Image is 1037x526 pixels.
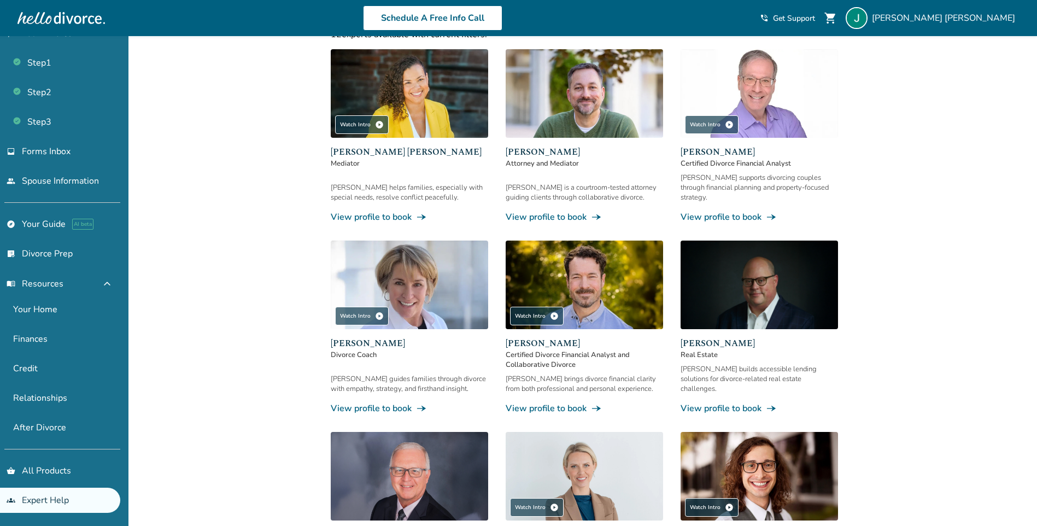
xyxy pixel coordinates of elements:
span: line_end_arrow_notch [766,403,777,414]
img: Claudia Brown Coulter [331,49,488,138]
a: View profile to bookline_end_arrow_notch [331,211,488,223]
iframe: Chat Widget [982,474,1037,526]
img: Melissa Wheeler Hoff [506,432,663,521]
span: play_circle [375,120,384,129]
img: Jeff Landers [681,49,838,138]
span: [PERSON_NAME] [PERSON_NAME] [331,145,488,159]
img: Alex Glassmann [681,432,838,521]
span: Resources [7,278,63,290]
div: [PERSON_NAME] builds accessible lending solutions for divorce-related real estate challenges. [681,364,838,394]
div: [PERSON_NAME] supports divorcing couples through financial planning and property-focused strategy. [681,173,838,202]
img: Joe Kelly [846,7,868,29]
div: Watch Intro [510,498,564,517]
div: [PERSON_NAME] brings divorce financial clarity from both professional and personal experience. [506,374,663,394]
div: [PERSON_NAME] helps families, especially with special needs, resolve conflict peacefully. [331,183,488,202]
span: [PERSON_NAME] [331,337,488,350]
span: Certified Divorce Financial Analyst and Collaborative Divorce [506,350,663,370]
div: Watch Intro [335,307,389,325]
span: [PERSON_NAME] [681,337,838,350]
span: play_circle [550,503,559,512]
span: explore [7,220,15,229]
span: Mediator [331,159,488,168]
span: people [7,177,15,185]
span: play_circle [725,120,734,129]
a: View profile to bookline_end_arrow_notch [506,211,663,223]
span: shopping_cart [824,11,837,25]
a: View profile to bookline_end_arrow_notch [681,211,838,223]
div: Watch Intro [510,307,564,325]
span: groups [7,496,15,505]
span: play_circle [375,312,384,320]
span: play_circle [550,312,559,320]
img: Chris Freemott [681,241,838,329]
span: Certified Divorce Financial Analyst [681,159,838,168]
span: Forms Inbox [22,145,71,157]
img: Kim Goodman [331,241,488,329]
span: shopping_basket [7,466,15,475]
div: [PERSON_NAME] is a courtroom-tested attorney guiding clients through collaborative divorce. [506,183,663,202]
span: expand_less [101,277,114,290]
a: View profile to bookline_end_arrow_notch [506,402,663,414]
span: Get Support [773,13,815,24]
span: line_end_arrow_notch [591,212,602,223]
img: John Duffy [506,241,663,329]
div: Watch Intro [685,115,739,134]
div: Watch Intro [335,115,389,134]
span: [PERSON_NAME] [PERSON_NAME] [872,12,1020,24]
span: play_circle [725,503,734,512]
a: phone_in_talkGet Support [760,13,815,24]
span: line_end_arrow_notch [416,212,427,223]
span: line_end_arrow_notch [416,403,427,414]
div: [PERSON_NAME] guides families through divorce with empathy, strategy, and firsthand insight. [331,374,488,394]
a: View profile to bookline_end_arrow_notch [681,402,838,414]
a: View profile to bookline_end_arrow_notch [331,402,488,414]
img: Neil Forester [506,49,663,138]
span: flag_2 [7,29,15,38]
span: line_end_arrow_notch [766,212,777,223]
img: David Smith [331,432,488,521]
span: phone_in_talk [760,14,769,22]
span: Real Estate [681,350,838,360]
a: Schedule A Free Info Call [363,5,502,31]
span: inbox [7,147,15,156]
span: menu_book [7,279,15,288]
span: Divorce Coach [331,350,488,360]
span: [PERSON_NAME] [506,145,663,159]
div: Watch Intro [685,498,739,517]
span: line_end_arrow_notch [591,403,602,414]
span: Attorney and Mediator [506,159,663,168]
span: [PERSON_NAME] [681,145,838,159]
span: list_alt_check [7,249,15,258]
span: AI beta [72,219,93,230]
span: [PERSON_NAME] [506,337,663,350]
